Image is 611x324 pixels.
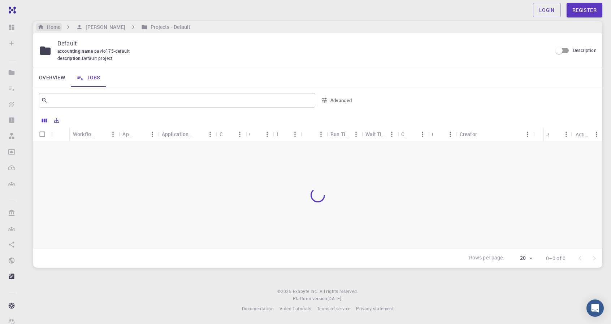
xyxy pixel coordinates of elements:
[33,68,71,87] a: Overview
[234,128,246,140] button: Menu
[405,128,417,140] button: Sort
[38,115,51,126] button: Columns
[317,305,350,312] a: Terms of service
[356,305,394,312] a: Privacy statement
[576,127,591,141] div: Actions
[533,3,561,17] a: Login
[94,48,133,54] span: pavlo175-default
[547,127,549,141] div: Status
[317,306,350,311] span: Terms of service
[522,128,533,140] button: Menu
[293,288,318,294] span: Exabyte Inc.
[328,295,343,301] span: [DATE] .
[83,23,125,31] h6: [PERSON_NAME]
[261,128,273,140] button: Menu
[119,127,158,141] div: Application
[6,6,16,14] img: logo
[36,23,192,31] nav: breadcrumb
[398,127,428,141] div: Created
[572,127,602,141] div: Actions
[122,127,135,141] div: Application
[51,115,63,126] button: Export
[327,127,361,141] div: Run Time
[544,127,572,141] div: Status
[546,255,565,262] p: 0–0 of 0
[148,23,191,31] h6: Projects - Default
[44,23,60,31] h6: Home
[69,127,119,141] div: Workflow Name
[193,128,204,140] button: Sort
[401,127,405,141] div: Created
[365,127,386,141] div: Wait Time
[242,305,274,312] a: Documentation
[549,128,560,140] button: Sort
[445,128,456,140] button: Menu
[428,127,456,141] div: Owner
[278,128,289,140] button: Sort
[456,127,533,141] div: Creator
[301,127,327,141] div: Cores
[318,95,356,106] button: Advanced
[328,295,343,302] a: [DATE].
[107,128,119,140] button: Menu
[386,128,398,140] button: Menu
[507,253,534,263] div: 20
[433,128,445,140] button: Sort
[289,128,301,140] button: Menu
[57,39,546,48] p: Default
[304,128,316,140] button: Sort
[273,127,300,141] div: Nodes
[460,127,477,141] div: Creator
[158,127,216,141] div: Application Version
[477,128,489,140] button: Sort
[220,127,222,141] div: Cluster
[71,68,106,87] a: Jobs
[293,288,318,295] a: Exabyte Inc.
[242,306,274,311] span: Documentation
[573,47,597,53] span: Description
[82,55,113,62] span: Default project
[293,295,327,302] span: Platform version
[96,128,107,140] button: Sort
[51,127,69,141] div: Icon
[246,127,273,141] div: Queue
[279,305,311,312] a: Video Tutorials
[57,55,82,62] span: description :
[250,128,261,140] button: Sort
[350,128,362,140] button: Menu
[216,127,245,141] div: Cluster
[560,128,572,140] button: Menu
[222,128,234,140] button: Sort
[469,254,504,262] p: Rows per page:
[73,127,96,141] div: Workflow Name
[204,128,216,140] button: Menu
[330,127,350,141] div: Run Time
[277,288,292,295] span: © 2025
[567,3,602,17] a: Register
[320,288,358,295] span: All rights reserved.
[135,128,147,140] button: Sort
[417,128,428,140] button: Menu
[147,128,158,140] button: Menu
[57,48,94,54] span: accounting name
[586,299,604,317] div: Open Intercom Messenger
[162,127,193,141] div: Application Version
[315,128,327,140] button: Menu
[591,128,602,140] button: Menu
[279,306,311,311] span: Video Tutorials
[362,127,398,141] div: Wait Time
[356,306,394,311] span: Privacy statement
